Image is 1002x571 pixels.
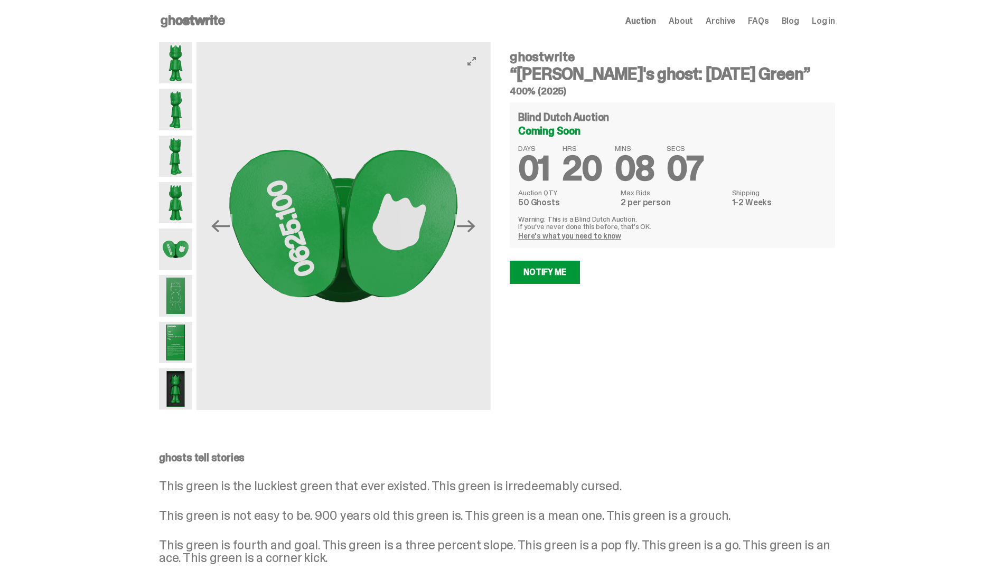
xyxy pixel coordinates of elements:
[563,145,602,152] span: HRS
[667,145,703,152] span: SECS
[748,17,769,25] a: FAQs
[159,182,192,223] img: Schrodinger_Green_Hero_6.png
[159,42,192,83] img: Schrodinger_Green_Hero_1.png
[669,17,693,25] a: About
[782,17,799,25] a: Blog
[625,17,656,25] a: Auction
[621,198,725,207] dd: 2 per person
[465,55,478,68] button: View full-screen
[159,480,835,492] p: This green is the luckiest green that ever existed. This green is irredeemably cursed.
[615,145,654,152] span: MINS
[518,147,550,191] span: 01
[732,189,827,196] dt: Shipping
[510,87,835,96] h5: 400% (2025)
[621,189,725,196] dt: Max Bids
[159,136,192,177] img: Schrodinger_Green_Hero_3.png
[491,42,785,410] img: Schrodinger_Green_Hero_9.png
[159,509,835,522] p: This green is not easy to be. 900 years old this green is. This green is a mean one. This green i...
[510,51,835,63] h4: ghostwrite
[812,17,835,25] a: Log in
[518,112,609,122] h4: Blind Dutch Auction
[159,452,835,463] p: ghosts tell stories
[563,147,602,191] span: 20
[159,275,192,316] img: Schrodinger_Green_Hero_9.png
[667,147,703,191] span: 07
[510,65,835,82] h3: “[PERSON_NAME]'s ghost: [DATE] Green”
[196,42,491,410] img: Schrodinger_Green_Hero_7.png
[518,231,621,241] a: Here's what you need to know
[615,147,654,191] span: 08
[518,126,827,136] div: Coming Soon
[159,229,192,270] img: Schrodinger_Green_Hero_7.png
[159,368,192,410] img: Schrodinger_Green_Hero_13.png
[510,261,580,284] a: Notify Me
[518,215,827,230] p: Warning: This is a Blind Dutch Auction. If you’ve never done this before, that’s OK.
[706,17,735,25] a: Archive
[209,214,232,237] button: Previous
[455,214,478,237] button: Next
[732,198,827,207] dd: 1-2 Weeks
[159,89,192,130] img: Schrodinger_Green_Hero_2.png
[518,189,614,196] dt: Auction QTY
[518,198,614,207] dd: 50 Ghosts
[518,145,550,152] span: DAYS
[159,539,835,564] p: This green is fourth and goal. This green is a three percent slope. This green is a pop fly. This...
[159,322,192,363] img: Schrodinger_Green_Hero_12.png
